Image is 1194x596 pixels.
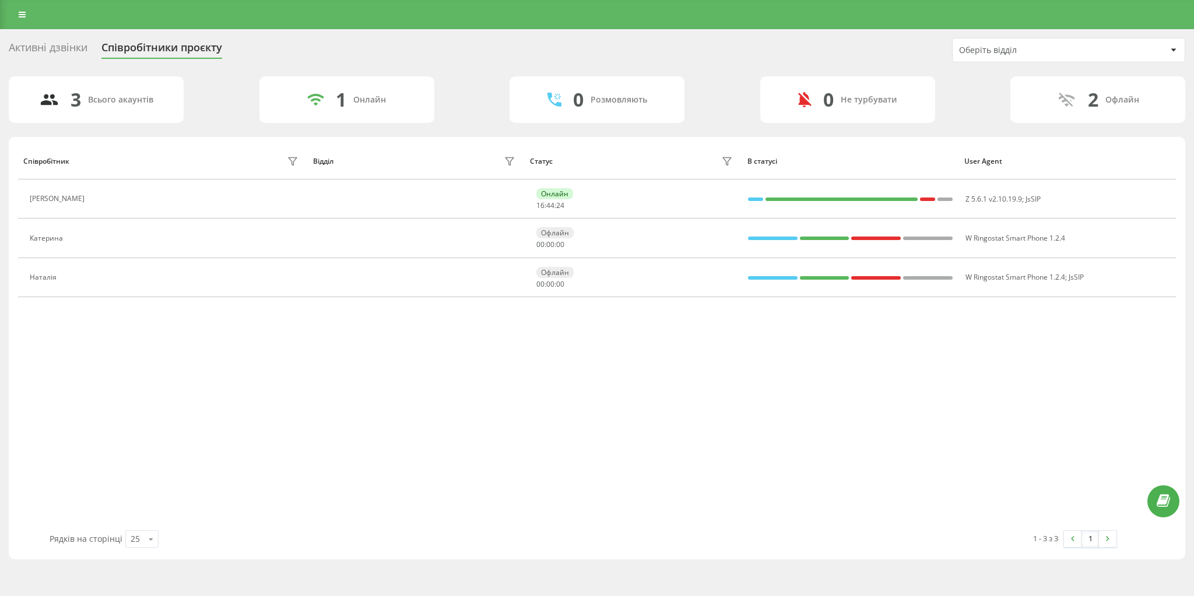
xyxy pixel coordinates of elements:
div: 2 [1088,89,1098,111]
div: 25 [131,533,140,545]
div: 0 [823,89,834,111]
div: Офлайн [1105,95,1139,105]
div: Оберіть відділ [959,45,1098,55]
div: Наталія [30,273,59,281]
div: В статусі [747,157,954,165]
div: : : [536,241,564,249]
span: W Ringostat Smart Phone 1.2.4 [965,272,1065,282]
span: Рядків на сторінці [50,533,122,544]
div: 1 - 3 з 3 [1033,532,1058,544]
div: Не турбувати [841,95,897,105]
span: 24 [556,200,564,210]
a: 1 [1081,531,1099,547]
span: 00 [546,239,554,249]
div: Онлайн [536,188,573,199]
div: Активні дзвінки [9,41,87,59]
div: 1 [336,89,346,111]
span: W Ringostat Smart Phone 1.2.4 [965,233,1065,243]
div: Розмовляють [591,95,647,105]
div: Статус [530,157,553,165]
div: Офлайн [536,227,574,238]
div: Всього акаунтів [88,95,153,105]
div: Катерина [30,234,66,242]
span: 00 [536,279,545,289]
div: User Agent [964,157,1171,165]
span: 16 [536,200,545,210]
div: : : [536,202,564,210]
span: 44 [546,200,554,210]
span: 00 [556,279,564,289]
div: Відділ [313,157,333,165]
span: 00 [536,239,545,249]
div: : : [536,280,564,288]
span: 00 [556,239,564,249]
div: [PERSON_NAME] [30,195,87,203]
div: 3 [71,89,81,111]
span: 00 [546,279,554,289]
div: Офлайн [536,267,574,278]
span: Z 5.6.1 v2.10.19.9 [965,194,1022,204]
div: 0 [573,89,584,111]
div: Співробітники проєкту [101,41,222,59]
div: Онлайн [353,95,386,105]
span: JsSIP [1026,194,1041,204]
div: Співробітник [23,157,69,165]
span: JsSIP [1069,272,1084,282]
